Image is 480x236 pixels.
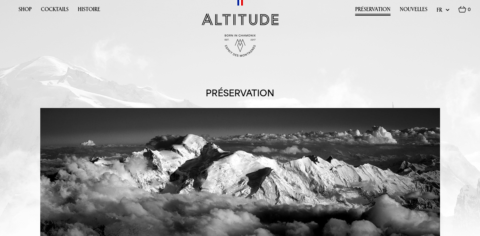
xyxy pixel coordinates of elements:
a: Préservation [355,6,391,16]
img: Altitude Gin [202,13,279,25]
a: Shop [18,6,32,16]
h1: PRÉSERVATION [206,88,274,99]
a: Cocktails [41,6,69,16]
img: Basket [458,6,466,13]
a: Nouvelles [400,6,427,16]
a: Histoire [78,6,100,16]
a: 0 [458,6,471,16]
img: Born in Chamonix - Est. 2017 - Espirit des Montagnes [225,34,256,57]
